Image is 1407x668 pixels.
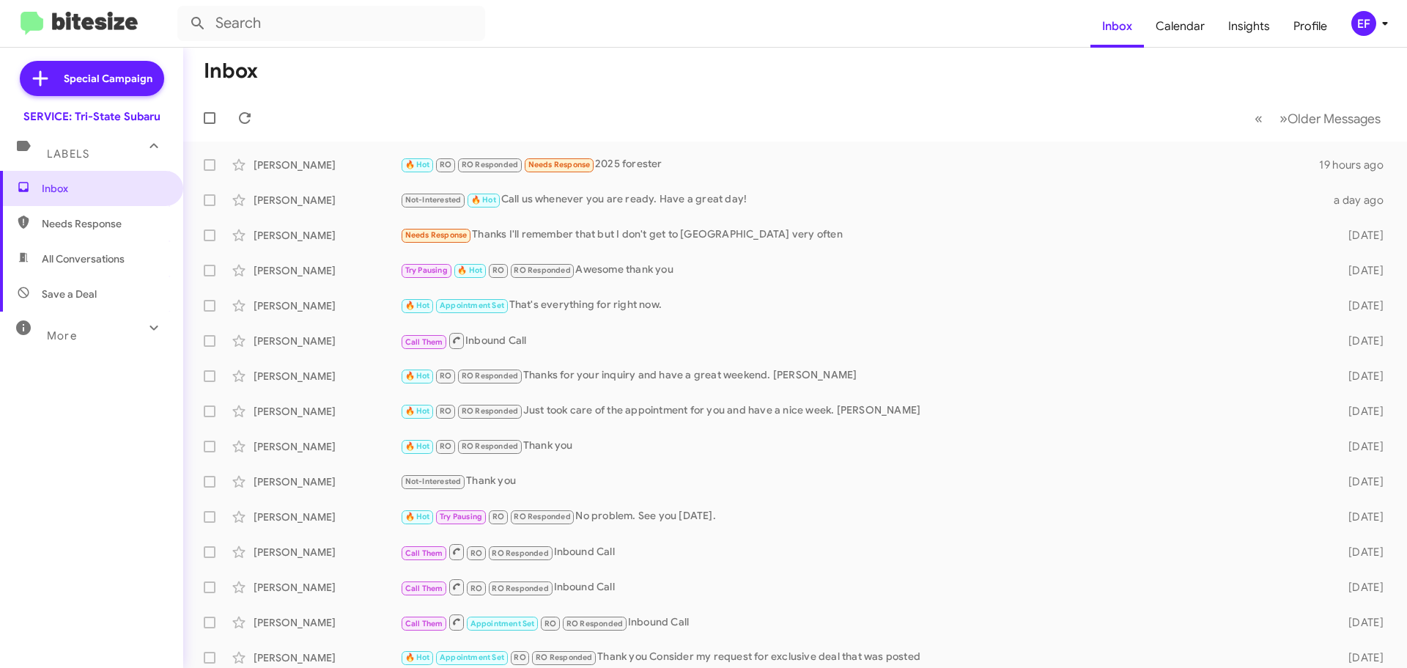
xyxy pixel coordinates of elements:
span: Appointment Set [470,619,535,628]
span: Inbox [42,181,166,196]
span: 🔥 Hot [405,301,430,310]
div: Thank you [400,438,1325,455]
div: Call us whenever you are ready. Have a great day! [400,191,1325,208]
span: Try Pausing [405,265,448,275]
div: [PERSON_NAME] [254,298,400,313]
div: Inbound Call [400,578,1325,596]
a: Profile [1282,5,1339,48]
span: RO Responded [462,371,518,381]
input: Search [177,6,485,41]
span: RO [470,584,482,593]
span: RO Responded [462,441,518,451]
div: Inbound Call [400,331,1325,350]
span: « [1255,109,1263,128]
div: [DATE] [1325,369,1395,383]
div: [DATE] [1325,580,1395,595]
span: RO Responded [492,548,548,558]
span: RO Responded [514,265,570,275]
div: Inbound Call [400,613,1325,631]
button: EF [1339,11,1391,36]
div: SERVICE: Tri-State Subaru [23,109,160,124]
div: 19 hours ago [1319,158,1395,172]
button: Next [1271,103,1389,133]
div: Thank you Consider my request for exclusive deal that was posted [400,649,1325,666]
span: RO [492,265,504,275]
span: RO Responded [462,160,518,169]
div: Thank you [400,473,1325,490]
span: 🔥 Hot [405,653,430,662]
div: [DATE] [1325,650,1395,665]
div: [PERSON_NAME] [254,263,400,278]
div: [DATE] [1325,474,1395,489]
div: [PERSON_NAME] [254,193,400,208]
div: That's everything for right now. [400,297,1325,314]
div: [DATE] [1325,228,1395,243]
div: [DATE] [1325,404,1395,419]
div: [PERSON_NAME] [254,474,400,489]
span: Special Campaign [64,71,152,86]
div: Thanks I'll remember that but I don't get to [GEOGRAPHIC_DATA] very often [400,227,1325,243]
button: Previous [1246,103,1271,133]
span: Inbox [1090,5,1144,48]
span: Older Messages [1288,111,1381,127]
a: Calendar [1144,5,1216,48]
span: RO Responded [566,619,623,628]
div: [PERSON_NAME] [254,510,400,524]
span: Call Them [405,584,443,593]
nav: Page navigation example [1247,103,1389,133]
div: Just took care of the appointment for you and have a nice week. [PERSON_NAME] [400,403,1325,419]
span: 🔥 Hot [405,160,430,169]
span: 🔥 Hot [405,512,430,521]
div: [PERSON_NAME] [254,650,400,665]
span: 🔥 Hot [405,371,430,381]
span: Labels [47,147,89,161]
a: Insights [1216,5,1282,48]
span: » [1279,109,1288,128]
span: Call Them [405,548,443,558]
span: All Conversations [42,252,125,266]
div: Thanks for your inquiry and have a great weekend. [PERSON_NAME] [400,367,1325,384]
div: [DATE] [1325,510,1395,524]
div: Awesome thank you [400,262,1325,279]
span: RO Responded [492,584,548,593]
span: RO [440,406,451,416]
div: [PERSON_NAME] [254,369,400,383]
span: Needs Response [42,216,166,231]
div: [DATE] [1325,263,1395,278]
span: RO [544,619,556,628]
div: [DATE] [1325,545,1395,559]
span: RO Responded [536,653,592,662]
span: Call Them [405,337,443,347]
div: [PERSON_NAME] [254,615,400,630]
span: RO [440,441,451,451]
div: [DATE] [1325,298,1395,313]
span: Needs Response [528,160,591,169]
span: Not-Interested [405,195,462,205]
span: 🔥 Hot [405,406,430,416]
div: [PERSON_NAME] [254,580,400,595]
span: Appointment Set [440,653,504,662]
span: 🔥 Hot [471,195,496,205]
div: EF [1351,11,1376,36]
div: 2025 forester [400,156,1319,173]
span: Appointment Set [440,301,504,310]
span: Save a Deal [42,287,97,301]
span: RO [514,653,525,662]
span: Call Them [405,619,443,628]
div: Inbound Call [400,543,1325,561]
div: [PERSON_NAME] [254,158,400,172]
div: [PERSON_NAME] [254,228,400,243]
span: RO [440,160,451,169]
div: [PERSON_NAME] [254,439,400,454]
h1: Inbox [204,59,258,83]
div: a day ago [1325,193,1395,208]
span: 🔥 Hot [457,265,482,275]
span: RO [470,548,482,558]
div: [DATE] [1325,439,1395,454]
span: RO Responded [514,512,570,521]
div: [DATE] [1325,334,1395,348]
div: [PERSON_NAME] [254,334,400,348]
div: [PERSON_NAME] [254,545,400,559]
